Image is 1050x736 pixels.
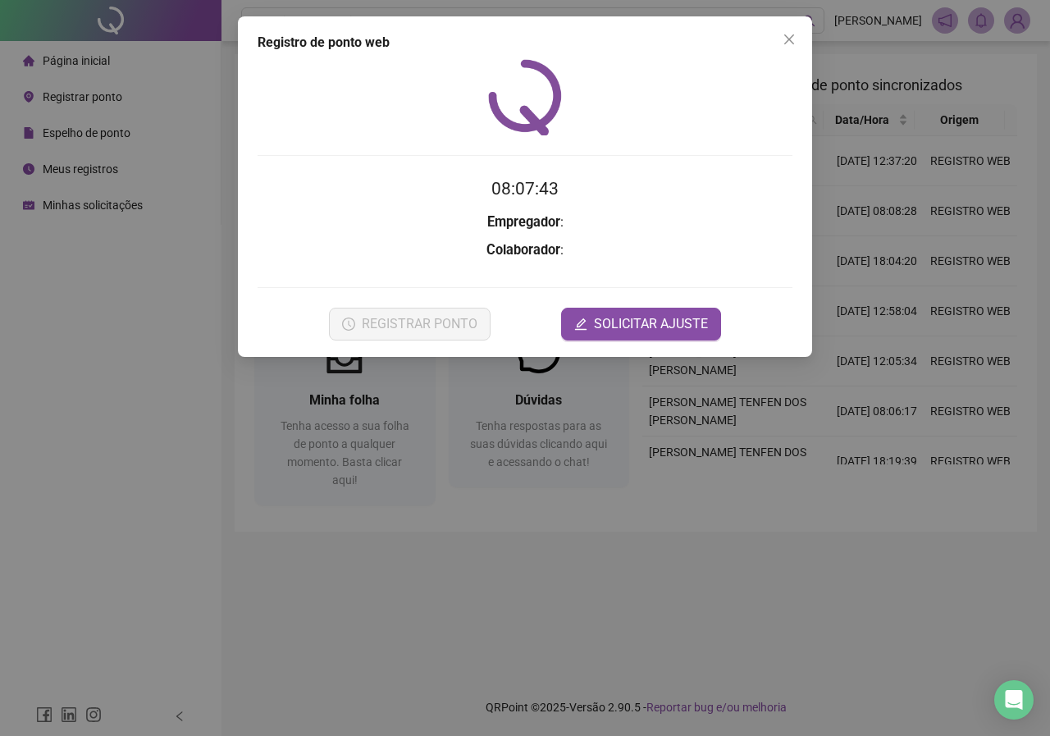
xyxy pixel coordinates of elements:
h3: : [258,240,792,261]
div: Open Intercom Messenger [994,680,1034,720]
span: SOLICITAR AJUSTE [594,314,708,334]
button: Close [776,26,802,53]
button: editSOLICITAR AJUSTE [561,308,721,341]
span: edit [574,318,587,331]
img: QRPoint [488,59,562,135]
strong: Empregador [487,214,560,230]
time: 08:07:43 [491,179,559,199]
strong: Colaborador [486,242,560,258]
span: close [783,33,796,46]
button: REGISTRAR PONTO [329,308,491,341]
div: Registro de ponto web [258,33,792,53]
h3: : [258,212,792,233]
